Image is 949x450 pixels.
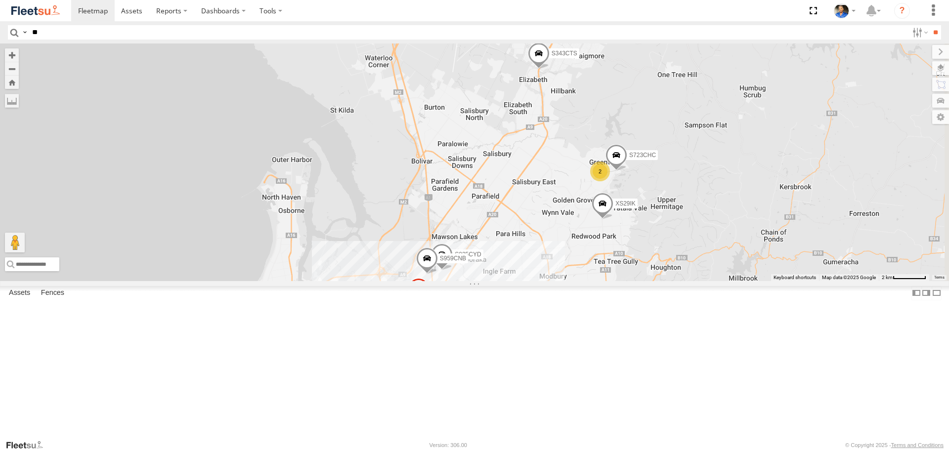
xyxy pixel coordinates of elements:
[5,48,19,62] button: Zoom in
[590,162,610,181] div: 2
[921,286,931,300] label: Dock Summary Table to the Right
[911,286,921,300] label: Dock Summary Table to the Left
[5,94,19,108] label: Measure
[552,50,577,57] span: S343CTS
[36,286,69,300] label: Fences
[21,25,29,40] label: Search Query
[10,4,61,17] img: fleetsu-logo-horizontal.svg
[5,62,19,76] button: Zoom out
[882,275,893,280] span: 2 km
[455,251,481,258] span: S035CYD
[774,274,816,281] button: Keyboard shortcuts
[932,286,942,300] label: Hide Summary Table
[629,152,656,159] span: S723CHC
[5,76,19,89] button: Zoom Home
[932,110,949,124] label: Map Settings
[908,25,930,40] label: Search Filter Options
[830,3,859,18] div: Matt Draper
[879,274,929,281] button: Map scale: 2 km per 64 pixels
[430,442,467,448] div: Version: 306.00
[5,233,25,252] button: Drag Pegman onto the map to open Street View
[934,275,945,279] a: Terms (opens in new tab)
[4,286,35,300] label: Assets
[822,275,876,280] span: Map data ©2025 Google
[440,255,466,262] span: S959CNB
[5,440,51,450] a: Visit our Website
[891,442,944,448] a: Terms and Conditions
[845,442,944,448] div: © Copyright 2025 -
[894,3,910,19] i: ?
[615,201,636,207] span: XS29IK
